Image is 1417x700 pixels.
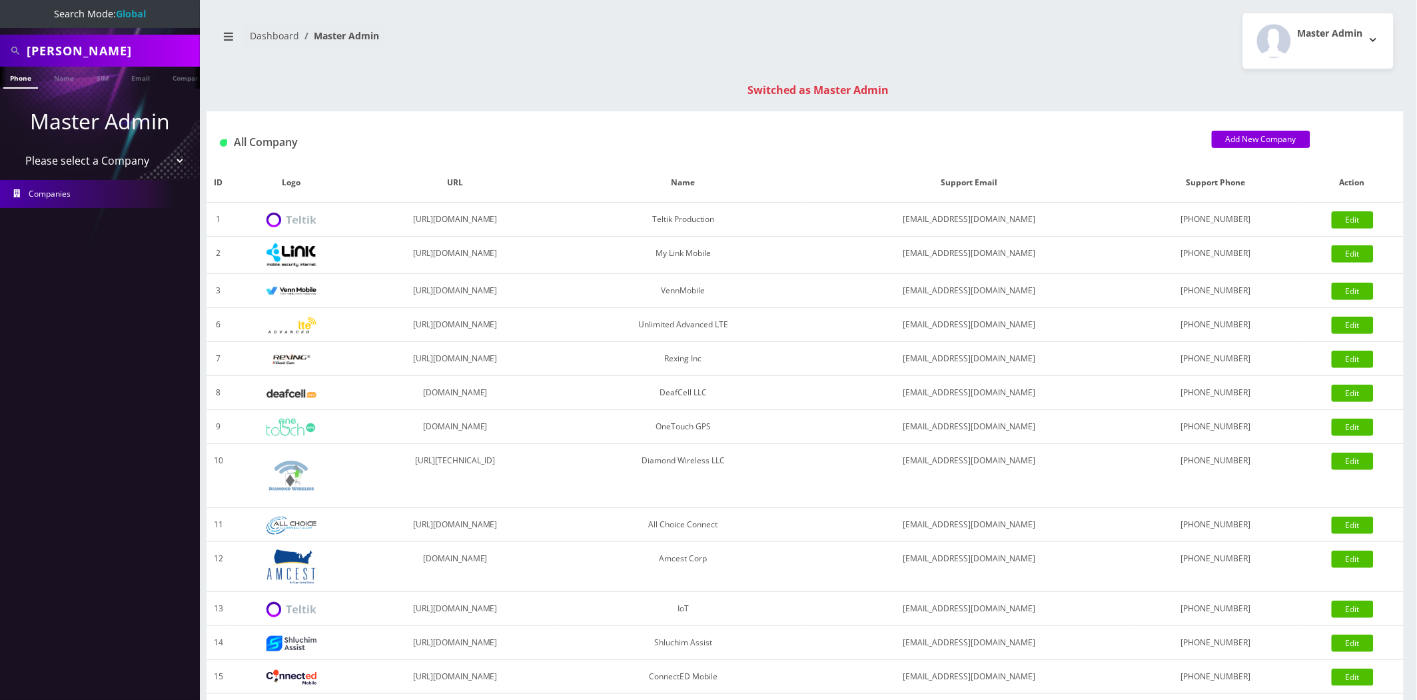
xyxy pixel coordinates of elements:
td: [EMAIL_ADDRESS][DOMAIN_NAME] [808,660,1131,694]
td: [URL][DOMAIN_NAME] [352,203,558,237]
td: [URL][DOMAIN_NAME] [352,592,558,626]
a: Add New Company [1212,131,1310,148]
td: [EMAIL_ADDRESS][DOMAIN_NAME] [808,237,1131,274]
td: Rexing Inc [558,342,808,376]
a: Name [47,67,81,87]
a: Edit [1332,283,1374,300]
img: My Link Mobile [266,243,316,267]
td: All Choice Connect [558,508,808,542]
td: [PHONE_NUMBER] [1131,508,1302,542]
td: 10 [207,444,231,508]
td: 1 [207,203,231,237]
td: 11 [207,508,231,542]
a: Edit [1332,453,1374,470]
td: Amcest Corp [558,542,808,592]
img: Shluchim Assist [266,636,316,651]
span: Companies [29,188,71,199]
td: 9 [207,410,231,444]
img: Teltik Production [266,213,316,228]
td: [PHONE_NUMBER] [1131,342,1302,376]
a: Edit [1332,419,1374,436]
th: Logo [231,163,352,203]
a: Edit [1332,317,1374,334]
td: [EMAIL_ADDRESS][DOMAIN_NAME] [808,508,1131,542]
th: Support Email [808,163,1131,203]
th: Name [558,163,808,203]
td: 14 [207,626,231,660]
td: [EMAIL_ADDRESS][DOMAIN_NAME] [808,342,1131,376]
td: [EMAIL_ADDRESS][DOMAIN_NAME] [808,308,1131,342]
td: 7 [207,342,231,376]
a: Email [125,67,157,87]
img: IoT [266,602,316,617]
a: Edit [1332,635,1374,652]
img: DeafCell LLC [266,389,316,398]
td: [EMAIL_ADDRESS][DOMAIN_NAME] [808,203,1131,237]
a: SIM [90,67,115,87]
td: [PHONE_NUMBER] [1131,237,1302,274]
a: Dashboard [250,29,299,42]
span: Search Mode: [54,7,146,20]
td: 6 [207,308,231,342]
h1: All Company [220,136,1192,149]
td: [URL][DOMAIN_NAME] [352,308,558,342]
td: [PHONE_NUMBER] [1131,308,1302,342]
nav: breadcrumb [217,22,795,60]
th: Action [1301,163,1404,203]
a: Edit [1332,245,1374,263]
td: [EMAIL_ADDRESS][DOMAIN_NAME] [808,592,1131,626]
td: [URL][DOMAIN_NAME] [352,508,558,542]
td: 2 [207,237,231,274]
td: [EMAIL_ADDRESS][DOMAIN_NAME] [808,274,1131,308]
img: OneTouch GPS [266,419,316,436]
td: 13 [207,592,231,626]
a: Edit [1332,517,1374,534]
td: ConnectED Mobile [558,660,808,694]
td: [PHONE_NUMBER] [1131,410,1302,444]
td: [PHONE_NUMBER] [1131,660,1302,694]
td: [EMAIL_ADDRESS][DOMAIN_NAME] [808,410,1131,444]
a: Company [166,67,211,87]
li: Master Admin [299,29,379,43]
a: Edit [1332,385,1374,402]
h2: Master Admin [1298,28,1363,39]
a: Edit [1332,211,1374,229]
td: 3 [207,274,231,308]
td: [PHONE_NUMBER] [1131,274,1302,308]
img: All Company [220,139,227,147]
td: Teltik Production [558,203,808,237]
td: [EMAIL_ADDRESS][DOMAIN_NAME] [808,444,1131,508]
img: Unlimited Advanced LTE [266,317,316,334]
strong: Global [116,7,146,20]
td: Shluchim Assist [558,626,808,660]
input: Search All Companies [27,38,197,63]
td: [URL][DOMAIN_NAME] [352,342,558,376]
td: [EMAIL_ADDRESS][DOMAIN_NAME] [808,542,1131,592]
div: Switched as Master Admin [220,82,1417,98]
td: [PHONE_NUMBER] [1131,203,1302,237]
th: Support Phone [1131,163,1302,203]
td: [EMAIL_ADDRESS][DOMAIN_NAME] [808,376,1131,410]
td: [URL][TECHNICAL_ID] [352,444,558,508]
td: [URL][DOMAIN_NAME] [352,660,558,694]
a: Edit [1332,351,1374,368]
td: DeafCell LLC [558,376,808,410]
img: Rexing Inc [266,353,316,366]
td: My Link Mobile [558,237,808,274]
a: Edit [1332,551,1374,568]
a: Edit [1332,669,1374,686]
td: [URL][DOMAIN_NAME] [352,626,558,660]
td: IoT [558,592,808,626]
td: [DOMAIN_NAME] [352,542,558,592]
td: OneTouch GPS [558,410,808,444]
td: Unlimited Advanced LTE [558,308,808,342]
td: [EMAIL_ADDRESS][DOMAIN_NAME] [808,626,1131,660]
td: [PHONE_NUMBER] [1131,444,1302,508]
td: [DOMAIN_NAME] [352,410,558,444]
img: All Choice Connect [266,517,316,535]
td: 12 [207,542,231,592]
td: 15 [207,660,231,694]
td: [URL][DOMAIN_NAME] [352,274,558,308]
th: ID [207,163,231,203]
a: Edit [1332,601,1374,618]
